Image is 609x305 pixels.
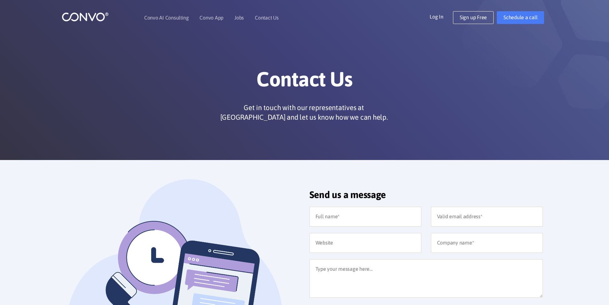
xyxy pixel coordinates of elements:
input: Valid email address* [431,207,543,227]
h2: Send us a message [309,189,543,205]
a: Contact Us [255,15,279,20]
input: Full name* [309,207,421,227]
a: Convo App [199,15,223,20]
input: Company name* [431,233,543,253]
a: Jobs [234,15,244,20]
a: Log In [430,11,453,21]
h1: Contact Us [127,67,482,96]
p: Get in touch with our representatives at [GEOGRAPHIC_DATA] and let us know how we can help. [218,103,390,122]
a: Schedule a call [497,11,544,24]
img: logo_1.png [62,12,109,22]
a: Sign up Free [453,11,494,24]
a: Convo AI Consulting [144,15,189,20]
input: Website [309,233,421,253]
